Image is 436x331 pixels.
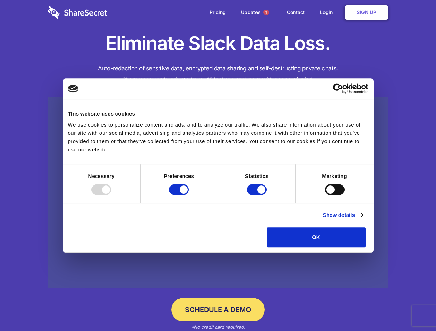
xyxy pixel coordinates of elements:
div: This website uses cookies [68,110,368,118]
a: Sign Up [345,5,388,20]
img: logo-wordmark-white-trans-d4663122ce5f474addd5e946df7df03e33cb6a1c49d2221995e7729f52c070b2.svg [48,6,107,19]
strong: Statistics [245,173,269,179]
h4: Auto-redaction of sensitive data, encrypted data sharing and self-destructing private chats. Shar... [48,63,388,86]
h1: Eliminate Slack Data Loss. [48,31,388,56]
strong: Necessary [88,173,115,179]
em: *No credit card required. [191,324,245,330]
a: Usercentrics Cookiebot - opens in a new window [308,83,368,94]
a: Login [313,2,343,23]
a: Show details [323,211,363,219]
a: Contact [280,2,312,23]
div: We use cookies to personalize content and ads, and to analyze our traffic. We also share informat... [68,121,368,154]
a: Wistia video thumbnail [48,97,388,289]
a: Schedule a Demo [171,298,265,321]
strong: Marketing [322,173,347,179]
strong: Preferences [164,173,194,179]
img: logo [68,85,78,92]
button: OK [267,227,366,247]
a: Pricing [203,2,233,23]
span: 1 [263,10,269,15]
